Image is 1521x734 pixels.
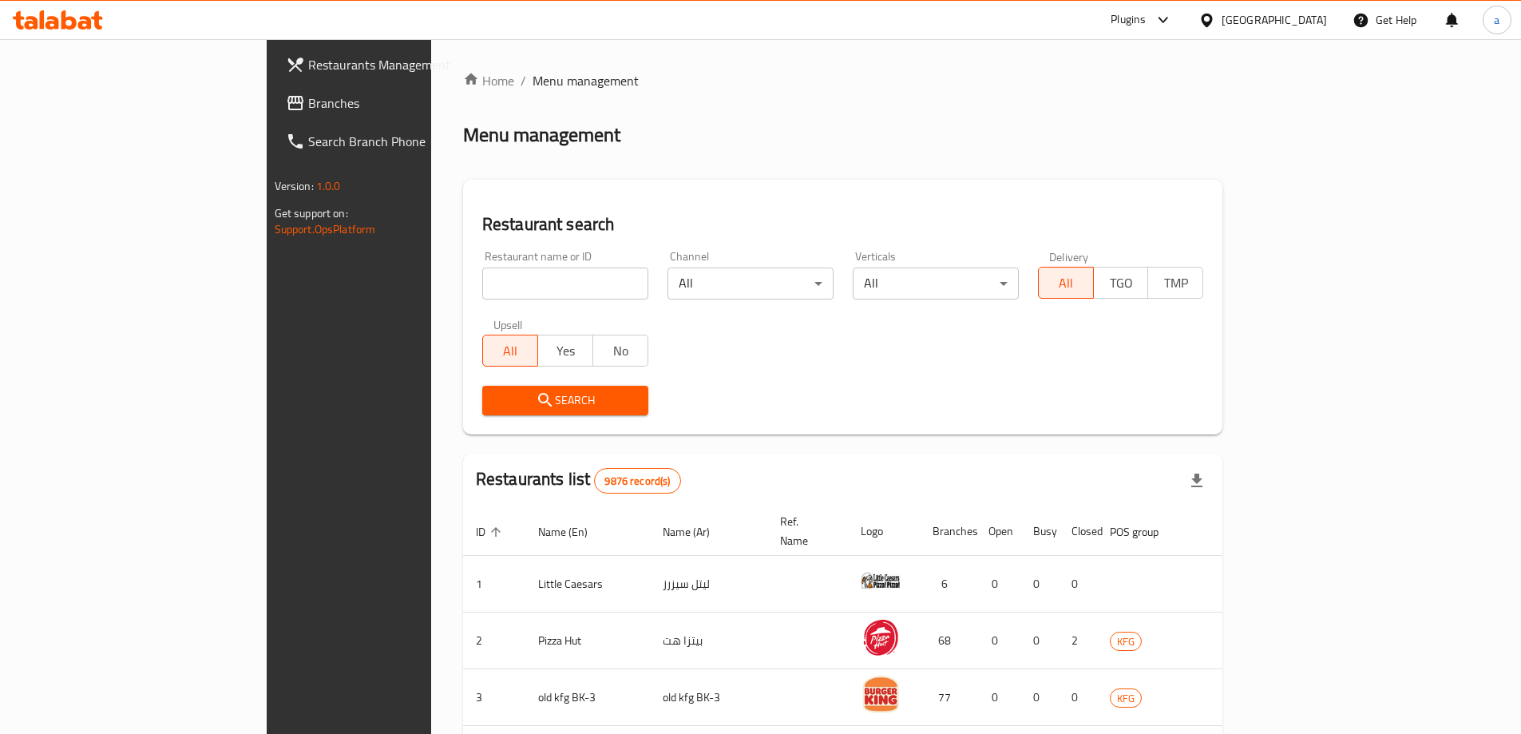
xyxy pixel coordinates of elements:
[538,522,608,542] span: Name (En)
[1045,272,1087,295] span: All
[1155,272,1197,295] span: TMP
[861,674,901,714] img: old kfg BK-3
[273,46,521,84] a: Restaurants Management
[308,93,508,113] span: Branches
[853,268,1019,300] div: All
[482,386,648,415] button: Search
[463,122,620,148] h2: Menu management
[545,339,587,363] span: Yes
[482,212,1204,236] h2: Restaurant search
[537,335,593,367] button: Yes
[1222,11,1327,29] div: [GEOGRAPHIC_DATA]
[489,339,532,363] span: All
[525,556,650,613] td: Little Caesars
[650,613,767,669] td: بيتزا هت
[920,556,976,613] td: 6
[1100,272,1143,295] span: TGO
[1110,522,1179,542] span: POS group
[476,522,506,542] span: ID
[275,203,348,224] span: Get support on:
[848,507,920,556] th: Logo
[920,507,976,556] th: Branches
[650,556,767,613] td: ليتل سيزرز
[1038,267,1094,299] button: All
[482,335,538,367] button: All
[273,84,521,122] a: Branches
[1049,251,1089,262] label: Delivery
[525,669,650,726] td: old kfg BK-3
[976,613,1020,669] td: 0
[1020,613,1059,669] td: 0
[976,556,1020,613] td: 0
[595,474,679,489] span: 9876 record(s)
[525,613,650,669] td: Pizza Hut
[861,561,901,601] img: Little Caesars
[592,335,648,367] button: No
[1059,669,1097,726] td: 0
[476,467,681,494] h2: Restaurants list
[1020,507,1059,556] th: Busy
[1494,11,1499,29] span: a
[495,391,636,411] span: Search
[1059,507,1097,556] th: Closed
[920,613,976,669] td: 68
[1111,689,1141,708] span: KFG
[594,468,680,494] div: Total records count
[1020,669,1059,726] td: 0
[976,507,1020,556] th: Open
[308,55,508,74] span: Restaurants Management
[650,669,767,726] td: old kfg BK-3
[663,522,731,542] span: Name (Ar)
[861,617,901,657] img: Pizza Hut
[308,132,508,151] span: Search Branch Phone
[1178,462,1216,500] div: Export file
[920,669,976,726] td: 77
[1059,556,1097,613] td: 0
[1059,613,1097,669] td: 2
[1111,10,1146,30] div: Plugins
[521,71,526,90] li: /
[1020,556,1059,613] td: 0
[1093,267,1149,299] button: TGO
[1111,633,1141,651] span: KFG
[976,669,1020,726] td: 0
[275,219,376,240] a: Support.OpsPlatform
[493,319,523,330] label: Upsell
[273,122,521,161] a: Search Branch Phone
[1147,267,1203,299] button: TMP
[780,512,829,550] span: Ref. Name
[600,339,642,363] span: No
[463,71,1223,90] nav: breadcrumb
[667,268,834,300] div: All
[316,176,341,196] span: 1.0.0
[482,268,648,300] input: Search for restaurant name or ID..
[533,71,639,90] span: Menu management
[275,176,314,196] span: Version:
